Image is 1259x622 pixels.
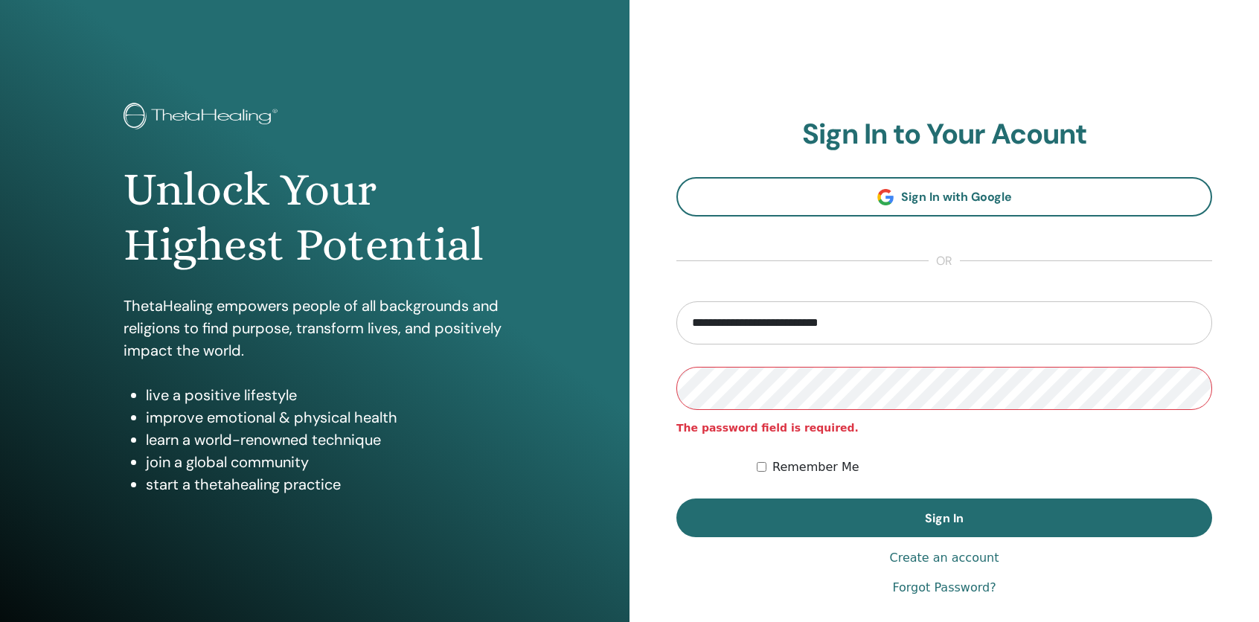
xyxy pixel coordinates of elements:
h2: Sign In to Your Acount [676,118,1212,152]
div: Keep me authenticated indefinitely or until I manually logout [757,458,1212,476]
button: Sign In [676,498,1212,537]
span: Sign In [925,510,964,526]
a: Forgot Password? [892,579,996,597]
label: Remember Me [772,458,859,476]
li: live a positive lifestyle [146,384,506,406]
li: improve emotional & physical health [146,406,506,429]
strong: The password field is required. [676,422,859,434]
li: join a global community [146,451,506,473]
h1: Unlock Your Highest Potential [124,162,506,273]
a: Create an account [889,549,999,567]
a: Sign In with Google [676,177,1212,217]
span: Sign In with Google [901,189,1012,205]
li: start a thetahealing practice [146,473,506,496]
span: or [929,252,960,270]
li: learn a world-renowned technique [146,429,506,451]
p: ThetaHealing empowers people of all backgrounds and religions to find purpose, transform lives, a... [124,295,506,362]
